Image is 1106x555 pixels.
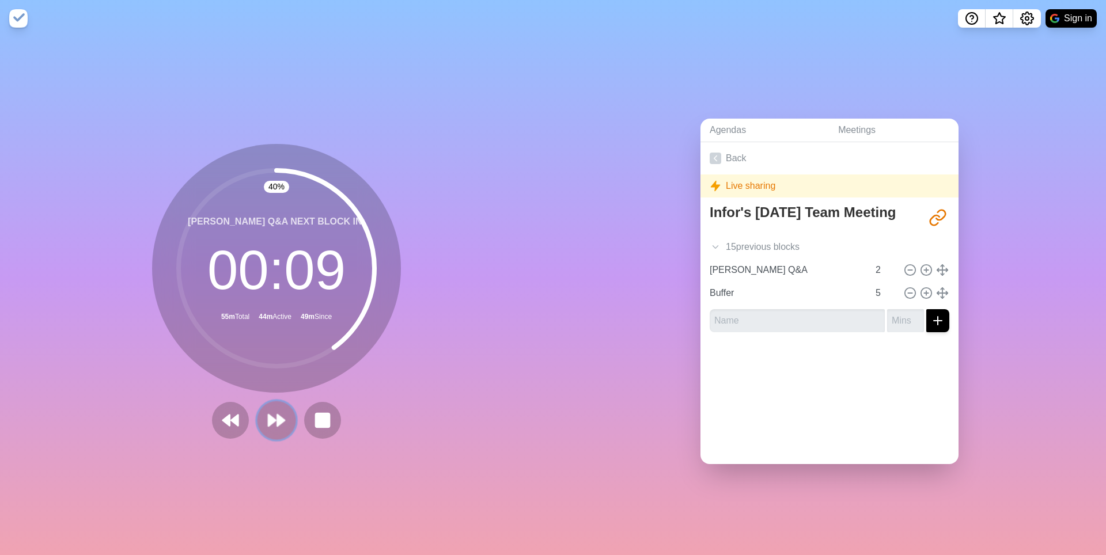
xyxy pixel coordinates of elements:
[705,259,869,282] input: Name
[829,119,959,142] a: Meetings
[1050,14,1059,23] img: google logo
[705,282,869,305] input: Name
[710,309,885,332] input: Name
[871,259,899,282] input: Mins
[1013,9,1041,28] button: Settings
[887,309,924,332] input: Mins
[871,282,899,305] input: Mins
[1046,9,1097,28] button: Sign in
[700,235,959,259] div: 15 previous block
[958,9,986,28] button: Help
[795,240,800,254] span: s
[986,9,1013,28] button: What’s new
[700,119,829,142] a: Agendas
[926,206,949,229] button: Share link
[9,9,28,28] img: timeblocks logo
[700,142,959,174] a: Back
[700,174,959,197] div: Live sharing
